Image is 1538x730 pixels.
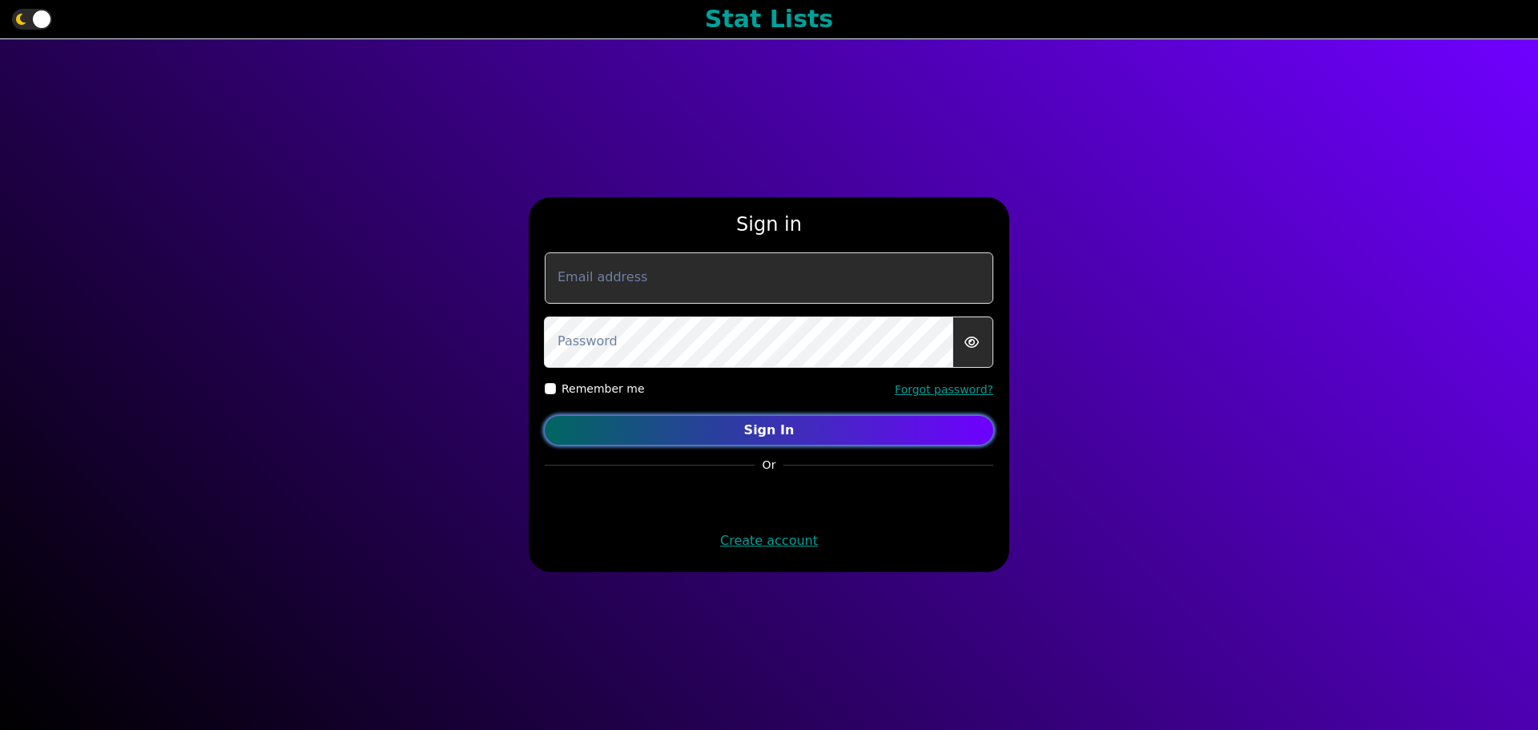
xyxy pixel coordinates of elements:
[755,457,784,474] span: Or
[545,213,993,236] h3: Sign in
[689,481,850,516] iframe: Sign in with Google Button
[562,381,645,397] label: Remember me
[705,5,833,34] h1: Stat Lists
[895,383,993,396] a: Forgot password?
[720,533,818,548] a: Create account
[545,416,993,445] button: Sign In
